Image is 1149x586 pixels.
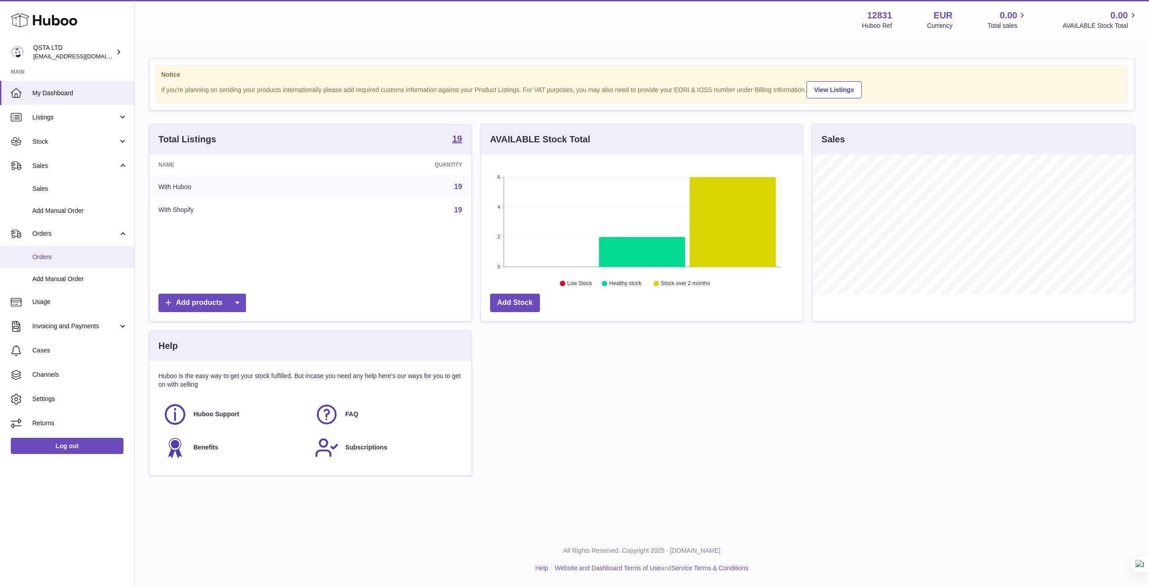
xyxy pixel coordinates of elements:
a: Service Terms & Conditions [671,564,749,572]
a: 19 [452,134,462,145]
text: Low Stock [567,281,592,287]
div: If you're planning on sending your products internationally please add required customs informati... [161,80,1123,98]
span: Settings [32,395,127,403]
span: Orders [32,229,118,238]
th: Name [149,154,323,175]
td: With Shopify [149,198,323,222]
span: Huboo Support [193,410,239,419]
span: Sales [32,162,118,170]
a: View Listings [807,81,862,98]
h3: Sales [821,133,845,145]
text: 4 [497,204,500,210]
span: My Dashboard [32,89,127,97]
h3: Help [158,340,178,352]
a: Add products [158,294,246,312]
text: 2 [497,234,500,240]
a: 19 [454,183,462,190]
p: Huboo is the easy way to get your stock fulfilled. But incase you need any help here's our ways f... [158,372,462,389]
span: Stock [32,137,118,146]
span: Sales [32,185,127,193]
a: Benefits [163,436,306,460]
span: 0.00 [1110,9,1128,22]
strong: Notice [161,70,1123,79]
strong: 19 [452,134,462,143]
a: Huboo Support [163,402,306,427]
a: 0.00 AVAILABLE Stock Total [1062,9,1138,30]
span: Channels [32,370,127,379]
p: All Rights Reserved. Copyright 2025 - [DOMAIN_NAME] [142,546,1142,555]
a: Website and Dashboard Terms of Use [555,564,661,572]
div: Huboo Ref [862,22,892,30]
text: Stock over 2 months [661,281,710,287]
th: Quantity [323,154,471,175]
span: Benefits [193,443,218,452]
a: 0.00 Total sales [987,9,1027,30]
img: rodcp10@gmail.com [11,45,24,59]
strong: 12831 [867,9,892,22]
span: Subscriptions [345,443,387,452]
td: With Huboo [149,175,323,198]
strong: EUR [934,9,952,22]
text: 6 [497,174,500,180]
text: Healthy stock [609,281,642,287]
span: Invoicing and Payments [32,322,118,330]
span: Orders [32,253,127,261]
span: Cases [32,346,127,355]
a: FAQ [315,402,457,427]
span: Usage [32,298,127,306]
a: Log out [11,438,123,454]
a: Subscriptions [315,436,457,460]
span: [EMAIL_ADDRESS][DOMAIN_NAME] [33,53,132,60]
a: Help [535,564,548,572]
text: 0 [497,264,500,269]
span: 0.00 [1000,9,1017,22]
a: 19 [454,206,462,214]
span: FAQ [345,410,358,419]
span: AVAILABLE Stock Total [1062,22,1138,30]
span: Total sales [987,22,1027,30]
span: Returns [32,419,127,427]
div: QSTA LTD [33,44,114,61]
h3: Total Listings [158,133,216,145]
span: Listings [32,113,118,122]
h3: AVAILABLE Stock Total [490,133,590,145]
a: Add Stock [490,294,540,312]
span: Add Manual Order [32,275,127,283]
div: Currency [927,22,953,30]
span: Add Manual Order [32,207,127,215]
li: and [552,564,748,573]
